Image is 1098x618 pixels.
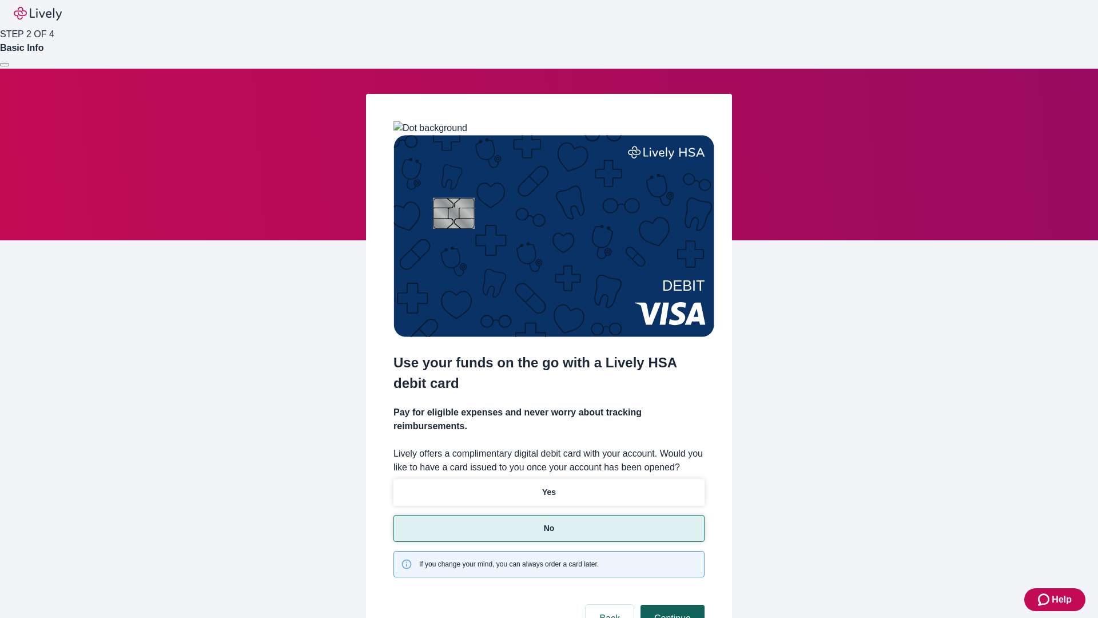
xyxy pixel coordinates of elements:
button: Yes [393,479,705,506]
button: Zendesk support iconHelp [1024,588,1085,611]
label: Lively offers a complimentary digital debit card with your account. Would you like to have a card... [393,447,705,474]
img: Lively [14,7,62,21]
p: No [544,522,555,534]
svg: Zendesk support icon [1038,593,1052,607]
p: Yes [542,486,556,498]
img: Debit card [393,135,714,337]
img: Dot background [393,121,467,135]
span: If you change your mind, you can always order a card later. [419,559,599,569]
span: Help [1052,593,1072,607]
button: No [393,515,705,542]
h4: Pay for eligible expenses and never worry about tracking reimbursements. [393,406,705,433]
h2: Use your funds on the go with a Lively HSA debit card [393,352,705,394]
